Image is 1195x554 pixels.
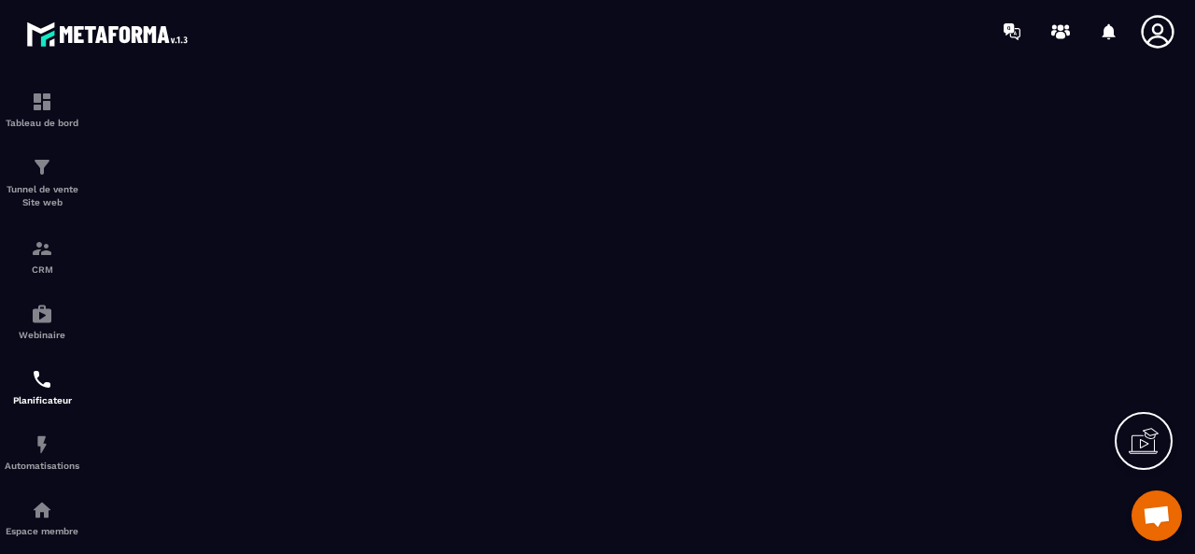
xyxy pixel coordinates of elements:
[5,330,79,340] p: Webinaire
[31,499,53,521] img: automations
[5,395,79,405] p: Planificateur
[26,17,194,51] img: logo
[5,526,79,536] p: Espace membre
[5,485,79,550] a: automationsautomationsEspace membre
[31,156,53,178] img: formation
[31,303,53,325] img: automations
[5,264,79,275] p: CRM
[5,461,79,471] p: Automatisations
[5,419,79,485] a: automationsautomationsAutomatisations
[5,142,79,223] a: formationformationTunnel de vente Site web
[5,118,79,128] p: Tableau de bord
[1132,490,1182,541] div: Ouvrir le chat
[5,223,79,289] a: formationformationCRM
[31,237,53,260] img: formation
[5,354,79,419] a: schedulerschedulerPlanificateur
[31,91,53,113] img: formation
[5,77,79,142] a: formationformationTableau de bord
[31,368,53,391] img: scheduler
[31,433,53,456] img: automations
[5,183,79,209] p: Tunnel de vente Site web
[5,289,79,354] a: automationsautomationsWebinaire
